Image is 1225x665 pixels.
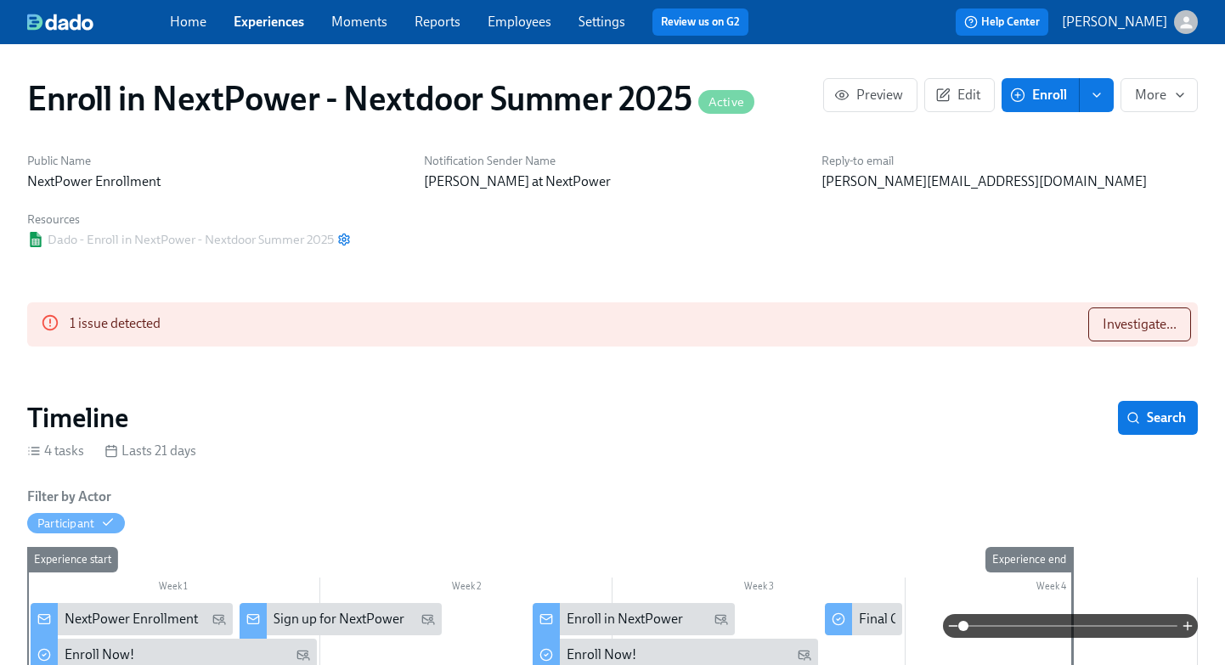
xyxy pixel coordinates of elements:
img: dado [27,14,93,31]
svg: Personal Email [421,612,435,626]
a: Reports [415,14,460,30]
div: Sign up for NextPower [274,610,404,628]
p: [PERSON_NAME] at NextPower [424,172,800,191]
span: Active [698,96,754,109]
div: NextPower Enrollment [65,610,198,628]
button: Investigate... [1088,307,1191,341]
div: 4 tasks [27,442,84,460]
p: [PERSON_NAME] [1062,13,1167,31]
div: Week 1 [27,578,320,600]
span: Search [1130,409,1186,426]
a: Review us on G2 [661,14,740,31]
button: [PERSON_NAME] [1062,10,1198,34]
h2: Timeline [27,401,128,435]
a: Moments [331,14,387,30]
button: Search [1118,401,1198,435]
button: Preview [823,78,917,112]
div: Enroll in NextPower [567,610,683,628]
span: Preview [838,87,903,104]
h6: Public Name [27,153,404,169]
button: enroll [1080,78,1114,112]
a: dado [27,14,170,31]
div: Week 3 [612,578,906,600]
div: Experience end [985,547,1073,572]
button: Help Center [956,8,1048,36]
svg: Personal Email [212,612,226,626]
button: Participant [27,513,125,533]
span: Enroll [1013,87,1067,104]
button: More [1121,78,1198,112]
div: Enroll in NextPower [533,603,735,635]
div: Week 4 [906,578,1199,600]
button: Enroll [1002,78,1080,112]
p: NextPower Enrollment [27,172,404,191]
span: Help Center [964,14,1040,31]
div: NextPower Enrollment [31,603,233,635]
h1: Enroll in NextPower - Nextdoor Summer 2025 [27,78,754,119]
span: More [1135,87,1183,104]
a: Employees [488,14,551,30]
div: Enroll Now! [567,645,636,664]
svg: Personal Email [714,612,728,626]
span: Edit [939,87,980,104]
a: Settings [579,14,625,30]
div: Final Opportunity to Enroll in NextPower [825,603,901,635]
svg: Personal Email [296,648,310,662]
span: Investigate... [1103,316,1177,333]
h6: Filter by Actor [27,487,111,506]
svg: Personal Email [798,648,811,662]
a: Home [170,14,206,30]
div: Lasts 21 days [104,442,196,460]
div: Hide Participant [37,516,94,532]
div: Final Opportunity to Enroll in NextPower [859,610,1095,628]
h6: Notification Sender Name [424,153,800,169]
h6: Reply-to email [821,153,1198,169]
p: [PERSON_NAME][EMAIL_ADDRESS][DOMAIN_NAME] [821,172,1198,191]
div: Week 2 [320,578,613,600]
div: Experience start [27,547,118,572]
button: Edit [924,78,995,112]
div: Sign up for NextPower [240,603,442,635]
div: Enroll Now! [65,645,134,664]
button: Review us on G2 [652,8,748,36]
div: 1 issue detected [70,307,161,341]
h6: Resources [27,211,351,228]
a: Experiences [234,14,304,30]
